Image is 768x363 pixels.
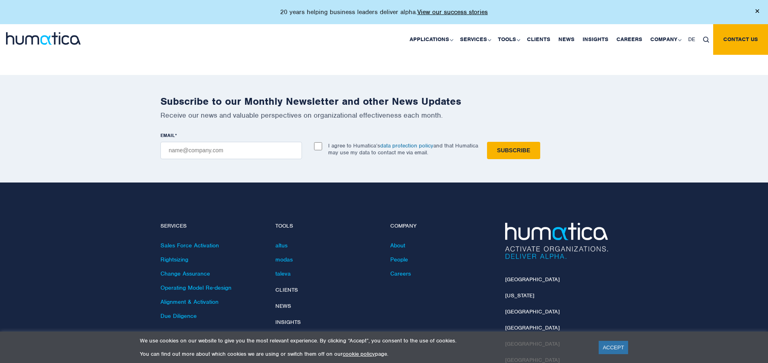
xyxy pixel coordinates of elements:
[160,111,608,120] p: Receive our news and valuable perspectives on organizational effectiveness each month.
[703,37,709,43] img: search_icon
[160,312,197,319] a: Due Diligence
[140,351,589,357] p: You can find out more about which cookies we are using or switch them off on our page.
[380,142,433,149] a: data protection policy
[494,24,523,55] a: Tools
[140,337,589,344] p: We use cookies on our website to give you the most relevant experience. By clicking “Accept”, you...
[487,142,540,159] input: Subscribe
[160,223,263,230] h4: Services
[612,24,646,55] a: Careers
[314,142,322,150] input: I agree to Humatica’sdata protection policyand that Humatica may use my data to contact me via em...
[160,298,219,305] a: Alignment & Activation
[505,223,608,259] img: Humatica
[390,223,493,230] h4: Company
[523,24,554,55] a: Clients
[160,270,210,277] a: Change Assurance
[275,256,293,263] a: modas
[579,24,612,55] a: Insights
[343,351,375,357] a: cookie policy
[688,36,695,43] span: DE
[505,276,560,283] a: [GEOGRAPHIC_DATA]
[684,24,699,55] a: DE
[275,223,378,230] h4: Tools
[275,319,301,326] a: Insights
[554,24,579,55] a: News
[390,256,408,263] a: People
[160,142,302,159] input: name@company.com
[456,24,494,55] a: Services
[160,256,188,263] a: Rightsizing
[505,324,560,331] a: [GEOGRAPHIC_DATA]
[275,303,291,309] a: News
[505,292,534,299] a: [US_STATE]
[390,270,411,277] a: Careers
[417,8,488,16] a: View our success stories
[6,32,81,45] img: logo
[160,132,175,139] span: EMAIL
[160,95,608,108] h2: Subscribe to our Monthly Newsletter and other News Updates
[328,142,478,156] p: I agree to Humatica’s and that Humatica may use my data to contact me via email.
[160,284,231,291] a: Operating Model Re-design
[406,24,456,55] a: Applications
[713,24,768,55] a: Contact us
[160,242,219,249] a: Sales Force Activation
[275,242,287,249] a: altus
[505,308,560,315] a: [GEOGRAPHIC_DATA]
[275,270,291,277] a: taleva
[390,242,405,249] a: About
[275,286,298,293] a: Clients
[646,24,684,55] a: Company
[599,341,628,354] a: ACCEPT
[280,8,488,16] p: 20 years helping business leaders deliver alpha.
